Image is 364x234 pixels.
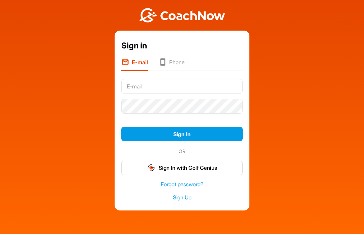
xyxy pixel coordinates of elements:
[121,79,243,94] input: E-mail
[121,58,148,71] li: E-mail
[121,40,243,52] div: Sign in
[138,8,226,23] img: BwLJSsUCoWCh5upNqxVrqldRgqLPVwmV24tXu5FoVAoFEpwwqQ3VIfuoInZCoVCoTD4vwADAC3ZFMkVEQFDAAAAAElFTkSuQmCC
[121,161,243,175] button: Sign In with Golf Genius
[121,181,243,188] a: Forgot password?
[159,58,185,71] li: Phone
[175,148,189,155] span: OR
[121,127,243,141] button: Sign In
[147,164,155,172] img: gg_logo
[121,194,243,201] a: Sign Up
